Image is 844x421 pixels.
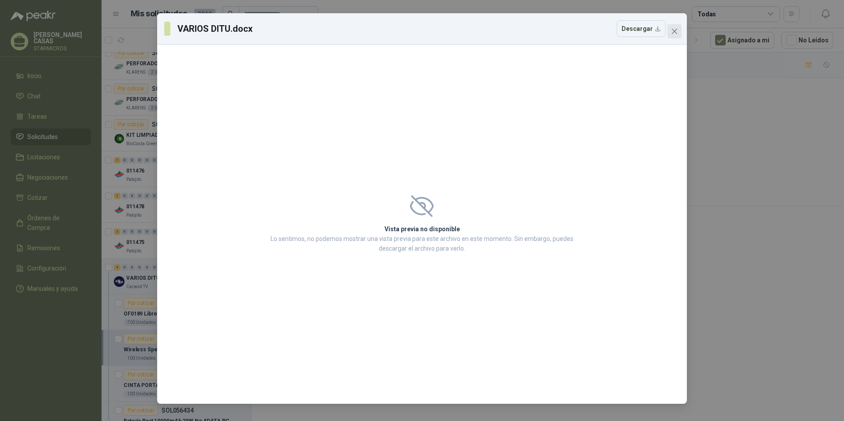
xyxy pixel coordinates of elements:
[671,28,678,35] span: close
[667,24,682,38] button: Close
[268,224,576,234] h2: Vista previa no disponible
[268,234,576,253] p: Lo sentimos, no podemos mostrar una vista previa para este archivo en este momento. Sin embargo, ...
[177,22,253,35] h3: VARIOS DITU.docx
[617,20,666,37] button: Descargar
